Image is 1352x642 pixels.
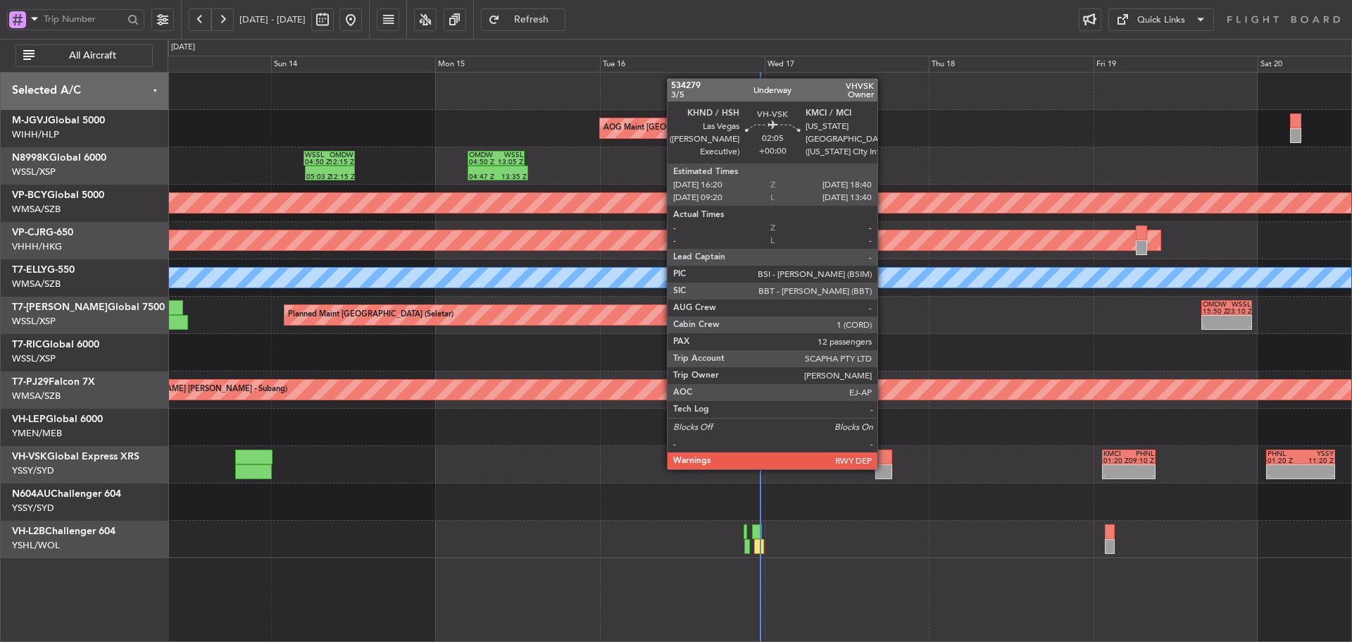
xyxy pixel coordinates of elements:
[1129,450,1154,457] div: PHNL
[1227,323,1251,330] div: -
[12,153,49,163] span: N8998K
[305,152,329,159] div: WSSL
[929,56,1094,73] div: Thu 18
[12,228,73,237] a: VP-CJRG-650
[469,152,496,159] div: OMDW
[1301,472,1334,479] div: -
[288,304,453,326] div: Planned Maint [GEOGRAPHIC_DATA] (Seletar)
[12,340,42,350] span: T7-RIC
[435,56,600,73] div: Mon 15
[12,464,54,477] a: YSSY/SYD
[469,159,496,166] div: 04:50 Z
[1129,472,1154,479] div: -
[330,173,353,180] div: 12:15 Z
[12,502,54,514] a: YSSY/SYD
[12,414,46,424] span: VH-LEP
[12,539,60,552] a: YSHL/WOL
[1108,8,1214,31] button: Quick Links
[12,190,47,200] span: VP-BCY
[1267,450,1301,457] div: PHNL
[12,414,103,424] a: VH-LEPGlobal 6000
[239,13,306,26] span: [DATE] - [DATE]
[496,152,523,159] div: WSSL
[106,56,271,73] div: Sat 13
[12,526,115,536] a: VH-L2BChallenger 604
[1094,56,1258,73] div: Fri 19
[603,118,768,139] div: AOG Maint [GEOGRAPHIC_DATA] (Halim Intl)
[1103,457,1129,464] div: 01:20 Z
[12,265,75,275] a: T7-ELLYG-550
[12,315,56,328] a: WSSL/XSP
[1203,301,1227,308] div: OMDW
[15,44,153,67] button: All Aircraft
[12,489,121,499] a: N604AUChallenger 604
[12,153,106,163] a: N8998KGlobal 6000
[503,15,561,25] span: Refresh
[12,526,45,536] span: VH-L2B
[305,159,329,166] div: 04:50 Z
[44,8,123,30] input: Trip Number
[469,173,498,180] div: 04:47 Z
[496,159,523,166] div: 13:05 Z
[12,352,56,365] a: WSSL/XSP
[1227,308,1251,315] div: 23:10 Z
[12,340,99,350] a: T7-RICGlobal 6000
[171,42,195,54] div: [DATE]
[329,159,353,166] div: 12:15 Z
[1203,323,1227,330] div: -
[1103,450,1129,457] div: KMCI
[12,240,62,253] a: VHHH/HKG
[1137,13,1185,27] div: Quick Links
[1129,457,1154,464] div: 09:10 Z
[37,51,148,61] span: All Aircraft
[12,190,104,200] a: VP-BCYGlobal 5000
[12,278,61,290] a: WMSA/SZB
[765,56,930,73] div: Wed 17
[12,452,47,462] span: VH-VSK
[1267,472,1301,479] div: -
[481,8,565,31] button: Refresh
[12,452,139,462] a: VH-VSKGlobal Express XRS
[12,390,61,402] a: WMSA/SZB
[12,302,165,312] a: T7-[PERSON_NAME]Global 7500
[12,116,48,125] span: M-JGVJ
[12,228,46,237] span: VP-CJR
[1267,457,1301,464] div: 01:20 Z
[12,203,61,216] a: WMSA/SZB
[1301,450,1334,457] div: YSSY
[12,302,108,312] span: T7-[PERSON_NAME]
[306,173,330,180] div: 05:03 Z
[1203,308,1227,315] div: 15:50 Z
[12,377,95,387] a: T7-PJ29Falcon 7X
[600,56,765,73] div: Tue 16
[12,166,56,178] a: WSSL/XSP
[12,489,51,499] span: N604AU
[329,152,353,159] div: OMDW
[1227,301,1251,308] div: WSSL
[12,265,47,275] span: T7-ELLY
[12,116,105,125] a: M-JGVJGlobal 5000
[12,377,49,387] span: T7-PJ29
[1103,472,1129,479] div: -
[12,128,59,141] a: WIHH/HLP
[1301,457,1334,464] div: 11:20 Z
[498,173,527,180] div: 13:35 Z
[271,56,436,73] div: Sun 14
[12,427,62,440] a: YMEN/MEB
